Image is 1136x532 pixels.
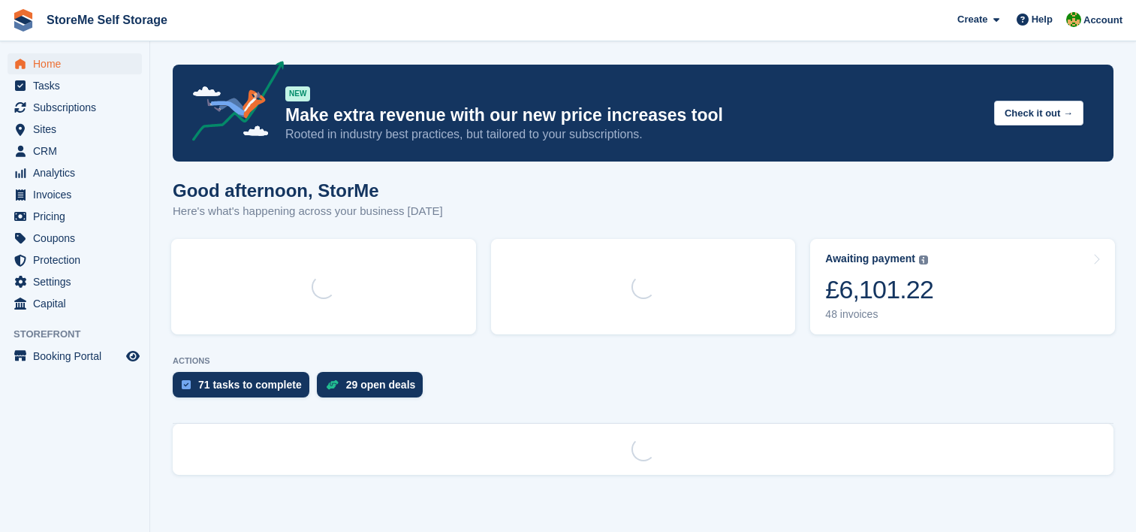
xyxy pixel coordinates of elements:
a: menu [8,346,142,367]
a: menu [8,249,142,271]
a: 29 open deals [317,372,431,405]
a: menu [8,184,142,205]
div: Awaiting payment [825,252,915,265]
a: menu [8,271,142,292]
a: menu [8,141,142,162]
a: StoreMe Self Storage [41,8,173,32]
a: menu [8,97,142,118]
a: menu [8,228,142,249]
button: Check it out → [994,101,1083,125]
a: menu [8,75,142,96]
a: menu [8,162,142,183]
a: Awaiting payment £6,101.22 48 invoices [810,239,1115,334]
span: Help [1032,12,1053,27]
a: menu [8,206,142,227]
a: 71 tasks to complete [173,372,317,405]
a: menu [8,53,142,74]
span: Pricing [33,206,123,227]
span: Create [957,12,987,27]
span: Settings [33,271,123,292]
img: StorMe [1066,12,1081,27]
span: Subscriptions [33,97,123,118]
span: Storefront [14,327,149,342]
div: 71 tasks to complete [198,379,302,391]
a: Preview store [124,347,142,365]
img: icon-info-grey-7440780725fd019a000dd9b08b2336e03edf1995a4989e88bcd33f0948082b44.svg [919,255,928,264]
a: menu [8,119,142,140]
div: 29 open deals [346,379,416,391]
img: deal-1b604bf984904fb50ccaf53a9ad4b4a5d6e5aea283cecdc64d6e3604feb123c2.svg [326,379,339,390]
div: NEW [285,86,310,101]
span: Protection [33,249,123,271]
span: Sites [33,119,123,140]
img: price-adjustments-announcement-icon-8257ccfd72463d97f412b2fc003d46551f7dbcb40ab6d574587a9cd5c0d94... [179,61,285,147]
img: task-75834270c22a3079a89374b754ae025e5fb1db73e45f91037f5363f120a921f8.svg [182,380,191,389]
span: Booking Portal [33,346,123,367]
span: Coupons [33,228,123,249]
p: Rooted in industry best practices, but tailored to your subscriptions. [285,126,982,143]
span: CRM [33,141,123,162]
span: Tasks [33,75,123,96]
h1: Good afternoon, StorMe [173,180,443,201]
span: Account [1083,13,1122,28]
p: Make extra revenue with our new price increases tool [285,104,982,126]
span: Home [33,53,123,74]
a: menu [8,293,142,314]
img: stora-icon-8386f47178a22dfd0bd8f6a31ec36ba5ce8667c1dd55bd0f319d3a0aa187defe.svg [12,9,35,32]
span: Analytics [33,162,123,183]
span: Invoices [33,184,123,205]
p: ACTIONS [173,356,1113,366]
span: Capital [33,293,123,314]
div: 48 invoices [825,308,933,321]
div: £6,101.22 [825,274,933,305]
p: Here's what's happening across your business [DATE] [173,203,443,220]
